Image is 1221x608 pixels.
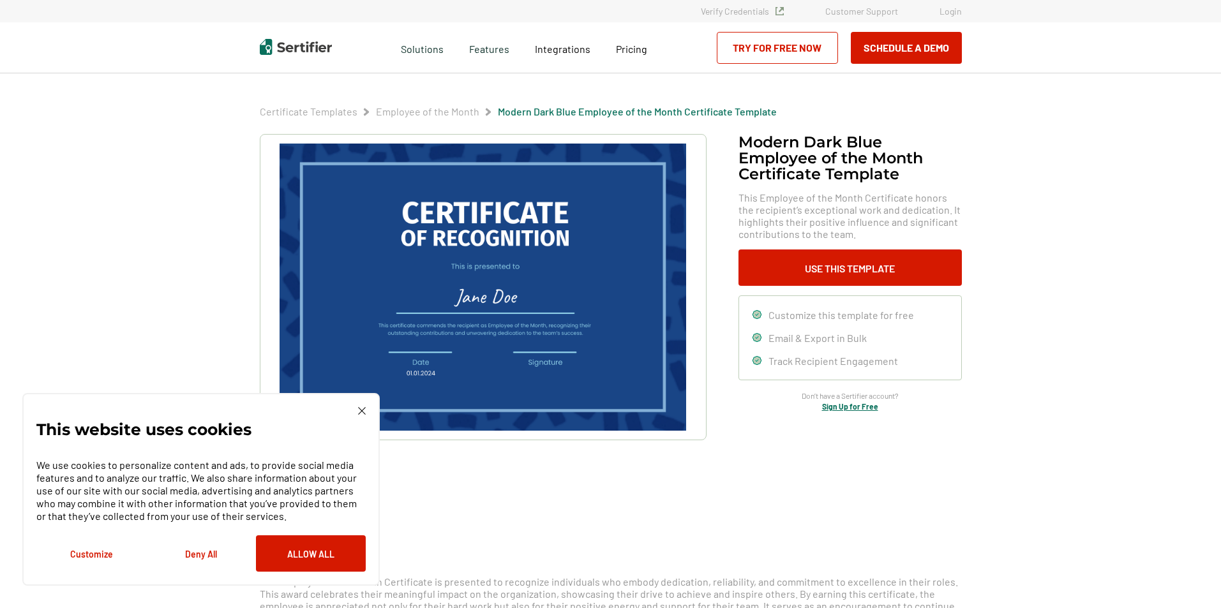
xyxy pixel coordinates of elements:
[768,332,867,344] span: Email & Export in Bulk
[36,459,366,523] p: We use cookies to personalize content and ads, to provide social media features and to analyze ou...
[469,40,509,56] span: Features
[260,105,777,118] div: Breadcrumb
[738,134,962,182] h1: Modern Dark Blue Employee of the Month Certificate Template
[738,191,962,240] span: This Employee of the Month Certificate honors the recipient’s exceptional work and dedication. It...
[1157,547,1221,608] iframe: Chat Widget
[376,105,479,117] a: Employee of the Month
[260,105,357,117] a: Certificate Templates
[768,309,914,321] span: Customize this template for free
[498,105,777,118] span: Modern Dark Blue Employee of the Month Certificate Template
[146,535,256,572] button: Deny All
[768,355,898,367] span: Track Recipient Engagement
[280,144,685,431] img: Modern Dark Blue Employee of the Month Certificate Template
[256,535,366,572] button: Allow All
[36,423,251,436] p: This website uses cookies
[802,390,899,402] span: Don’t have a Sertifier account?
[851,32,962,64] button: Schedule a Demo
[616,43,647,55] span: Pricing
[498,105,777,117] a: Modern Dark Blue Employee of the Month Certificate Template
[36,535,146,572] button: Customize
[717,32,838,64] a: Try for Free Now
[260,105,357,118] span: Certificate Templates
[401,40,444,56] span: Solutions
[825,6,898,17] a: Customer Support
[701,6,784,17] a: Verify Credentials
[260,39,332,55] img: Sertifier | Digital Credentialing Platform
[616,40,647,56] a: Pricing
[822,402,878,411] a: Sign Up for Free
[376,105,479,118] span: Employee of the Month
[535,43,590,55] span: Integrations
[940,6,962,17] a: Login
[358,407,366,415] img: Cookie Popup Close
[738,249,962,286] button: Use This Template
[535,40,590,56] a: Integrations
[775,7,784,15] img: Verified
